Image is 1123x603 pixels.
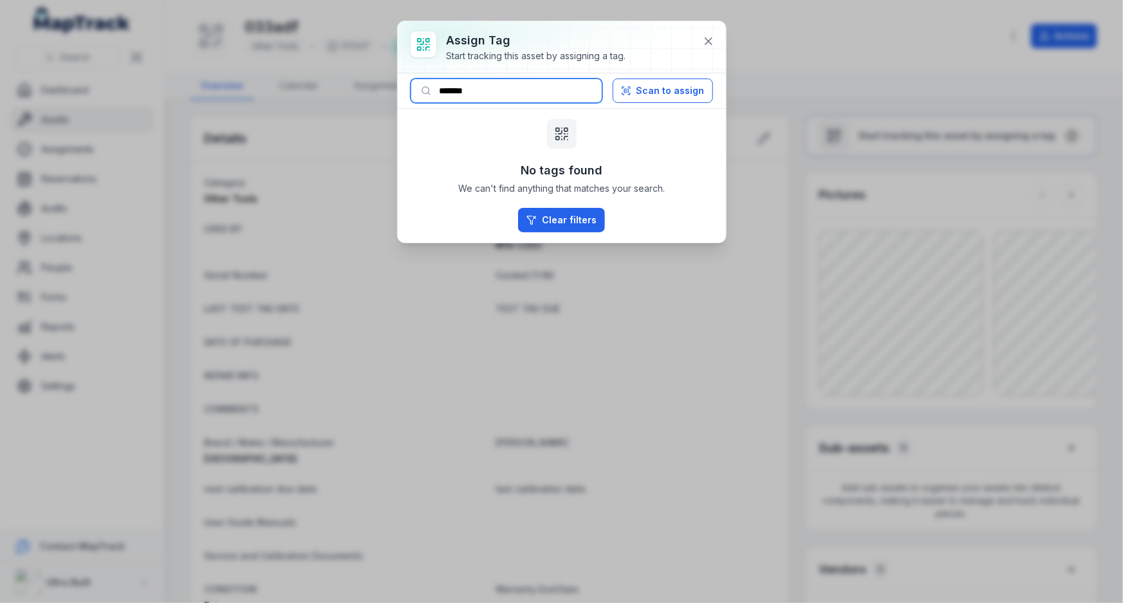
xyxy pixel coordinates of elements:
div: Start tracking this asset by assigning a tag. [447,50,626,62]
button: Clear filters [518,208,605,232]
button: Scan to assign [613,79,713,103]
span: We can't find anything that matches your search. [458,182,665,195]
h3: Assign tag [447,32,626,50]
h3: No tags found [521,162,602,180]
